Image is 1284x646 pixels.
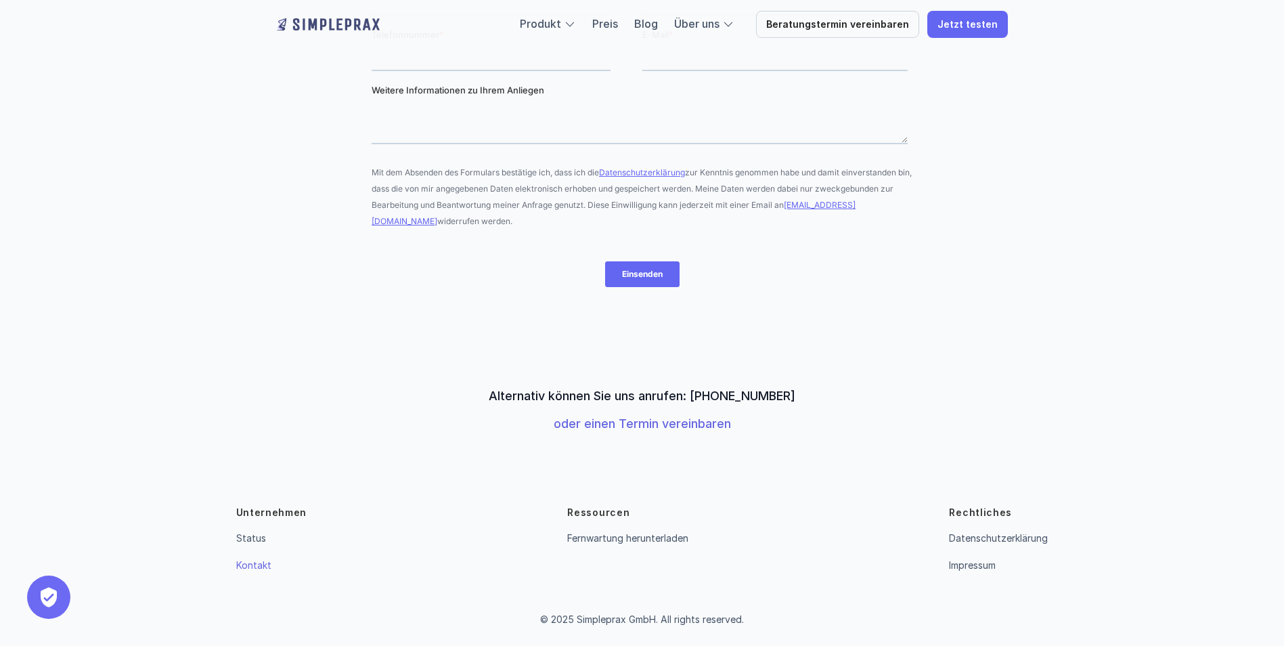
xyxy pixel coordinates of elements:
p: Beratungstermin vereinbaren [766,19,909,30]
a: Impressum [949,559,996,571]
a: Blog [634,17,658,30]
p: © 2025 Simpleprax GmbH. All rights reserved. [540,614,744,626]
a: Über uns [674,17,720,30]
a: Produkt [520,17,561,30]
p: Unternehmen [236,506,307,519]
p: Rechtliches [949,506,1012,519]
a: Beratungstermin vereinbaren [756,11,919,38]
a: Jetzt testen [927,11,1008,38]
a: Status [236,532,266,544]
p: Alternativ können Sie uns anrufen: [PHONE_NUMBER] [489,389,795,404]
a: Datenschutzerklärung [949,532,1048,544]
a: Fernwartung herunterladen [567,532,688,544]
a: oder einen Termin vereinbaren [554,416,731,431]
a: Preis [592,17,618,30]
a: Kontakt [236,559,271,571]
p: Jetzt testen [937,19,998,30]
p: Ressourcen [567,506,629,519]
